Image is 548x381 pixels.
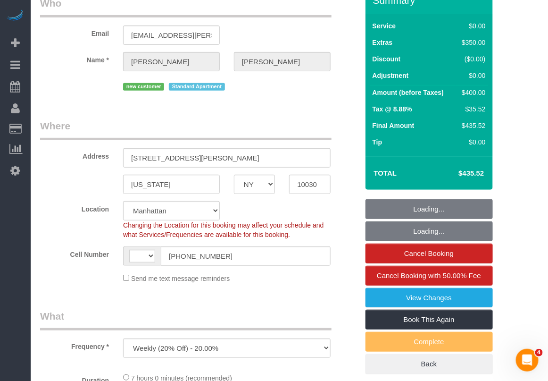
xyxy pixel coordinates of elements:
[123,175,220,194] input: City
[33,52,116,65] label: Name *
[373,54,401,64] label: Discount
[365,266,493,286] a: Cancel Booking with 50.00% Fee
[458,137,485,147] div: $0.00
[373,38,393,47] label: Extras
[169,83,225,91] span: Standard Apartment
[516,349,539,372] iframe: Intercom live chat
[6,9,25,23] img: Automaid Logo
[458,104,485,114] div: $35.52
[123,83,164,91] span: new customer
[123,25,220,45] input: Email
[33,148,116,161] label: Address
[40,309,332,330] legend: What
[161,246,331,266] input: Cell Number
[373,137,382,147] label: Tip
[458,21,485,31] div: $0.00
[365,310,493,330] a: Book This Again
[373,21,396,31] label: Service
[373,71,409,80] label: Adjustment
[458,88,485,97] div: $400.00
[377,271,481,279] span: Cancel Booking with 50.00% Fee
[458,71,485,80] div: $0.00
[33,201,116,214] label: Location
[374,169,397,177] strong: Total
[373,104,412,114] label: Tax @ 8.88%
[40,119,332,140] legend: Where
[123,221,324,238] span: Changing the Location for this booking may affect your schedule and what Services/Frequencies are...
[33,246,116,259] label: Cell Number
[123,52,220,71] input: First Name
[430,169,484,178] h4: $435.52
[373,88,444,97] label: Amount (before Taxes)
[373,121,415,130] label: Final Amount
[365,288,493,308] a: View Changes
[33,339,116,351] label: Frequency *
[458,54,485,64] div: ($0.00)
[289,175,330,194] input: Zip Code
[458,121,485,130] div: $435.52
[535,349,543,356] span: 4
[365,354,493,374] a: Back
[365,244,493,263] a: Cancel Booking
[458,38,485,47] div: $350.00
[33,25,116,38] label: Email
[234,52,331,71] input: Last Name
[131,275,230,282] span: Send me text message reminders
